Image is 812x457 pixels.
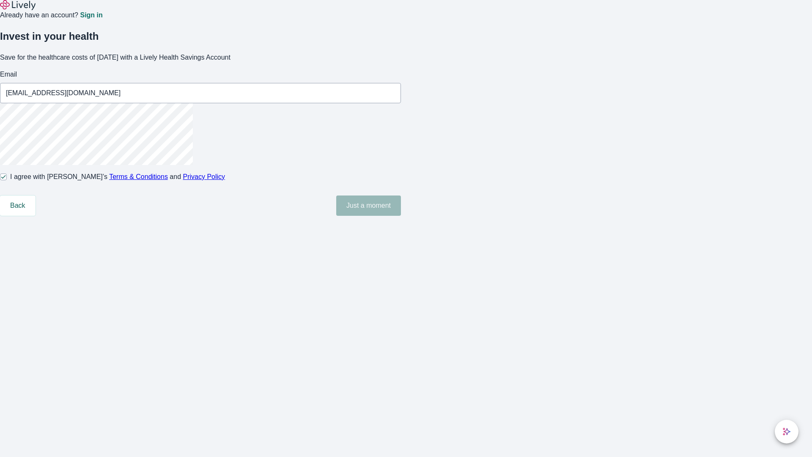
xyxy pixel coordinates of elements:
[10,172,225,182] span: I agree with [PERSON_NAME]’s and
[775,420,798,443] button: chat
[80,12,102,19] a: Sign in
[782,427,791,436] svg: Lively AI Assistant
[183,173,225,180] a: Privacy Policy
[109,173,168,180] a: Terms & Conditions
